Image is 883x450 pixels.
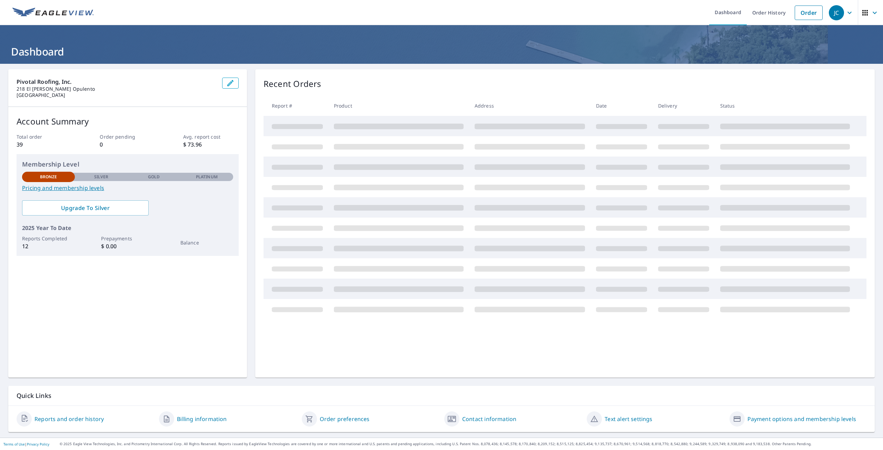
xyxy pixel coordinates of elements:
p: Account Summary [17,115,239,128]
p: Gold [148,174,160,180]
p: Total order [17,133,72,140]
a: Terms of Use [3,442,25,447]
p: Quick Links [17,391,866,400]
a: Reports and order history [34,415,104,423]
a: Text alert settings [605,415,652,423]
p: Recent Orders [264,78,321,90]
p: 218 El [PERSON_NAME] Opulento [17,86,217,92]
p: Order pending [100,133,155,140]
a: Contact information [462,415,516,423]
p: Membership Level [22,160,233,169]
th: Product [328,96,469,116]
p: 2025 Year To Date [22,224,233,232]
p: $ 0.00 [101,242,154,250]
p: Platinum [196,174,218,180]
p: Bronze [40,174,57,180]
p: Prepayments [101,235,154,242]
a: Order [795,6,823,20]
p: © 2025 Eagle View Technologies, Inc. and Pictometry International Corp. All Rights Reserved. Repo... [60,441,880,447]
p: Silver [94,174,109,180]
img: EV Logo [12,8,94,18]
h1: Dashboard [8,44,875,59]
div: JC [829,5,844,20]
a: Payment options and membership levels [747,415,856,423]
p: 12 [22,242,75,250]
p: 0 [100,140,155,149]
p: Reports Completed [22,235,75,242]
span: Upgrade To Silver [28,204,143,212]
p: | [3,442,49,446]
a: Order preferences [320,415,370,423]
th: Report # [264,96,328,116]
a: Upgrade To Silver [22,200,149,216]
th: Status [715,96,855,116]
p: 39 [17,140,72,149]
a: Billing information [177,415,227,423]
th: Date [591,96,653,116]
p: [GEOGRAPHIC_DATA] [17,92,217,98]
p: Balance [180,239,233,246]
p: Pivotal Roofing, Inc. [17,78,217,86]
p: $ 73.96 [183,140,239,149]
th: Address [469,96,591,116]
p: Avg. report cost [183,133,239,140]
th: Delivery [653,96,715,116]
a: Pricing and membership levels [22,184,233,192]
a: Privacy Policy [27,442,49,447]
